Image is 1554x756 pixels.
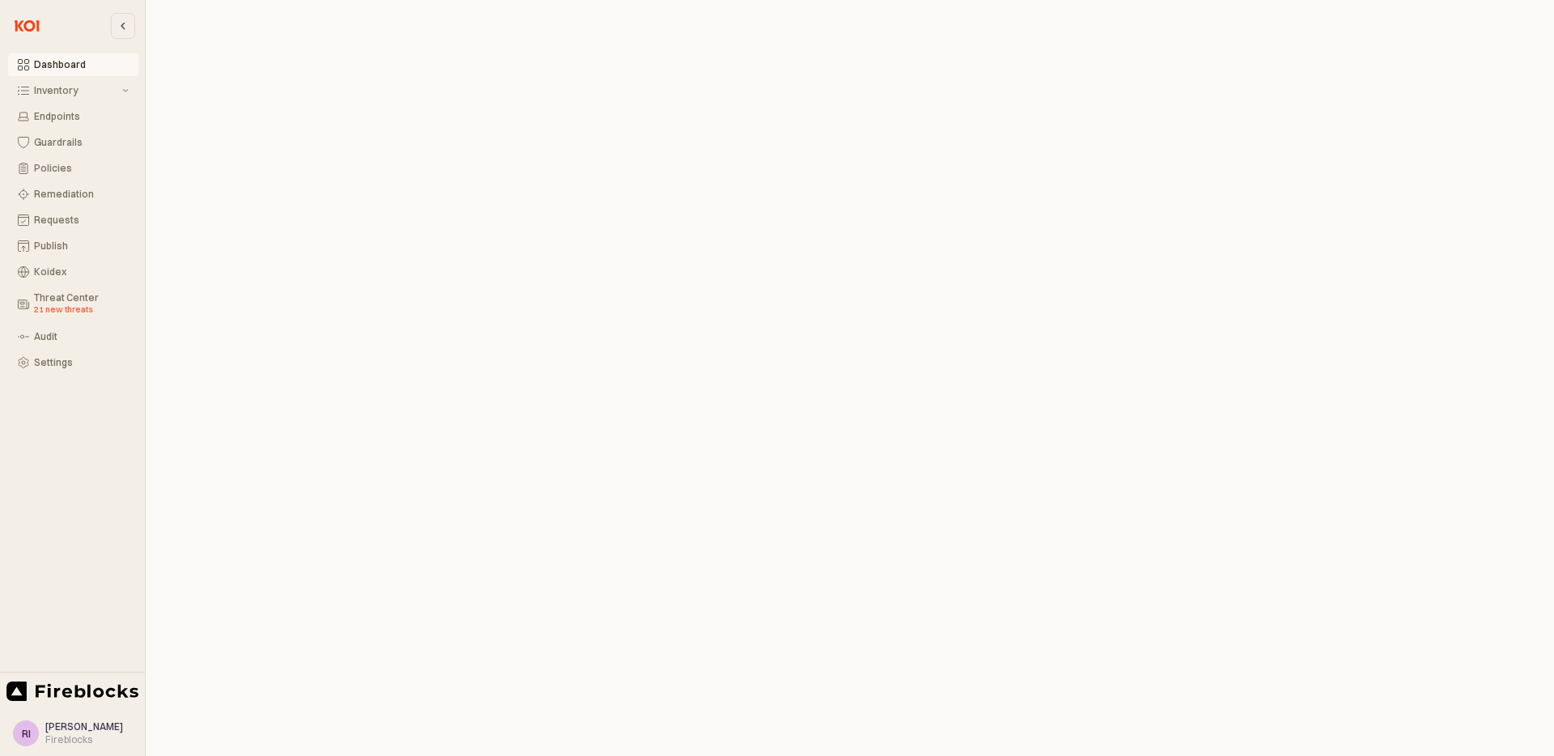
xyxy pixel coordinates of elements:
button: Endpoints [8,105,138,128]
div: Fireblocks [45,733,123,746]
div: Inventory [34,85,119,96]
button: Audit [8,325,138,348]
button: Requests [8,209,138,231]
button: Inventory [8,79,138,102]
button: RI [13,720,39,746]
button: Remediation [8,183,138,206]
button: Guardrails [8,131,138,154]
button: Koidex [8,261,138,283]
div: Guardrails [34,137,129,148]
span: [PERSON_NAME] [45,720,123,733]
button: Publish [8,235,138,257]
div: Settings [34,357,129,368]
button: Settings [8,351,138,374]
div: Publish [34,240,129,252]
div: Threat Center [34,292,129,316]
div: Koidex [34,266,129,278]
button: Policies [8,157,138,180]
div: Policies [34,163,129,174]
button: Dashboard [8,53,138,76]
div: Dashboard [34,59,129,70]
div: Endpoints [34,111,129,122]
div: Audit [34,331,129,342]
div: 21 new threats [34,304,129,316]
button: Threat Center [8,287,138,322]
div: RI [22,725,31,741]
div: Remediation [34,189,129,200]
div: Requests [34,214,129,226]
